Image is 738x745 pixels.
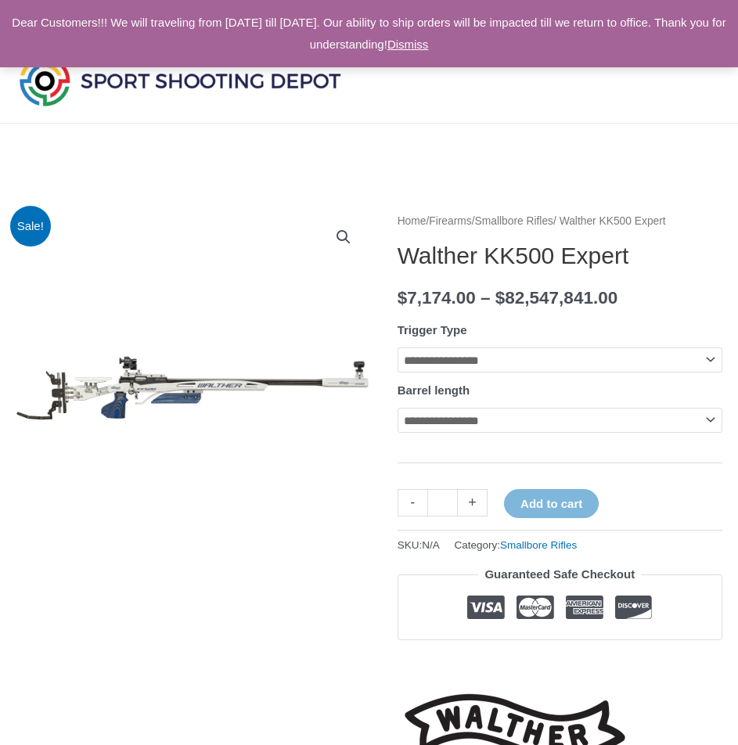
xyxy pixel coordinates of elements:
[398,288,408,308] span: $
[481,288,491,308] span: –
[10,206,52,247] span: Sale!
[475,215,553,227] a: Smallbore Rifles
[398,383,470,397] label: Barrel length
[504,489,599,518] button: Add to cart
[398,215,427,227] a: Home
[478,563,641,585] legend: Guaranteed Safe Checkout
[398,489,427,516] a: -
[495,288,506,308] span: $
[16,52,344,110] img: Sport Shooting Depot
[422,539,440,551] span: N/A
[398,652,722,671] iframe: Customer reviews powered by Trustpilot
[458,489,488,516] a: +
[398,535,440,555] span: SKU:
[454,535,577,555] span: Category:
[398,211,722,232] nav: Breadcrumb
[398,323,467,337] label: Trigger Type
[500,539,577,551] a: Smallbore Rifles
[329,223,358,251] a: View full-screen image gallery
[495,288,617,308] bdi: 82,547,841.00
[398,242,722,270] h1: Walther KK500 Expert
[427,489,458,516] input: Product quantity
[398,288,476,308] bdi: 7,174.00
[429,215,471,227] a: Firearms
[387,38,429,51] a: Dismiss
